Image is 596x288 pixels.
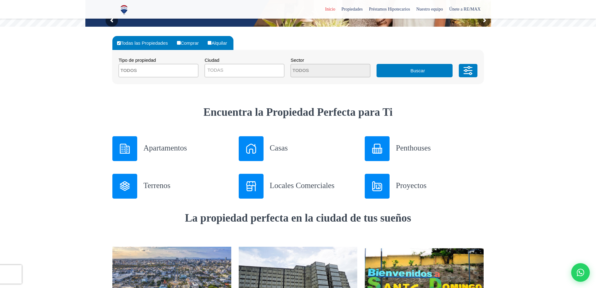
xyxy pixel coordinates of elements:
[205,57,219,63] span: Ciudad
[175,36,205,50] label: Comprar
[239,174,358,199] a: Locales Comerciales
[185,212,411,224] strong: La propiedad perfecta en la ciudad de tus sueños
[143,142,231,153] h3: Apartamentos
[377,64,452,77] button: Buscar
[117,41,121,45] input: Todas las Propiedades
[396,142,484,153] h3: Penthouses
[115,36,174,50] label: Todas las Propiedades
[112,174,231,199] a: Terrenos
[205,66,284,74] span: TODAS
[413,5,446,14] span: Nuestro equipo
[365,136,484,161] a: Penthouses
[177,41,181,45] input: Comprar
[366,5,413,14] span: Préstamos Hipotecarios
[119,4,129,15] img: Logo de REMAX
[239,136,358,161] a: Casas
[446,5,484,14] span: Únete a RE/MAX
[205,64,284,77] span: TODAS
[206,36,233,50] label: Alquilar
[208,41,211,45] input: Alquilar
[270,142,358,153] h3: Casas
[203,106,393,118] strong: Encuentra la Propiedad Perfecta para Ti
[396,180,484,191] h3: Proyectos
[143,180,231,191] h3: Terrenos
[207,67,223,73] span: TODAS
[112,136,231,161] a: Apartamentos
[119,57,156,63] span: Tipo de propiedad
[270,180,358,191] h3: Locales Comerciales
[338,5,366,14] span: Propiedades
[291,57,304,63] span: Sector
[322,5,338,14] span: Inicio
[291,64,351,78] textarea: Search
[119,64,179,78] textarea: Search
[365,174,484,199] a: Proyectos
